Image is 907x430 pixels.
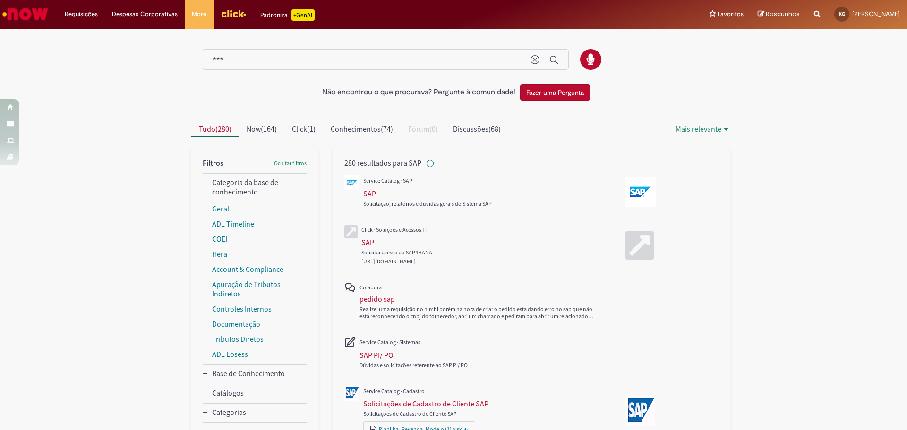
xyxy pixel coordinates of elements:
[758,10,800,19] a: Rascunhos
[192,9,206,19] span: More
[65,9,98,19] span: Requisições
[112,9,178,19] span: Despesas Corporativas
[766,9,800,18] span: Rascunhos
[520,84,590,101] button: Fazer uma Pergunta
[291,9,315,21] p: +GenAi
[852,10,900,18] span: [PERSON_NAME]
[718,9,744,19] span: Favoritos
[322,88,515,97] h2: Não encontrou o que procurava? Pergunte à comunidade!
[221,7,246,21] img: click_logo_yellow_360x200.png
[260,9,315,21] div: Padroniza
[839,11,845,17] span: KG
[1,5,50,24] img: ServiceNow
